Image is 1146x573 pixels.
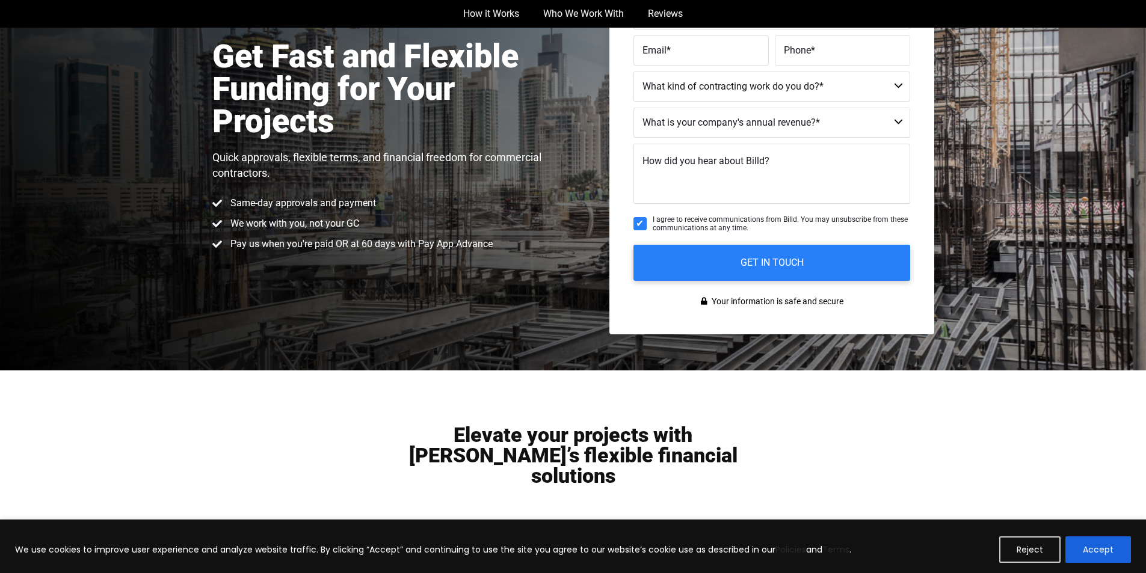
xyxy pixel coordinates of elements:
[775,544,806,556] a: Policies
[784,44,811,56] span: Phone
[227,237,493,251] span: Pay us when you're paid OR at 60 days with Pay App Advance
[999,536,1061,563] button: Reject
[227,216,359,231] span: We work with you, not your GC
[1065,536,1131,563] button: Accept
[212,40,552,138] h1: Get Fast and Flexible Funding for Your Projects
[393,424,754,486] h2: Elevate your projects with [PERSON_NAME]’s flexible financial solutions
[642,155,769,167] span: How did you hear about Billd?
[822,544,849,556] a: Terms
[633,217,647,230] input: I agree to receive communications from Billd. You may unsubscribe from these communications at an...
[15,542,851,557] p: We use cookies to improve user experience and analyze website traffic. By clicking “Accept” and c...
[227,196,376,210] span: Same-day approvals and payment
[212,150,552,181] p: Quick approvals, flexible terms, and financial freedom for commercial contractors.
[642,44,667,56] span: Email
[633,245,910,281] input: GET IN TOUCH
[653,215,910,233] span: I agree to receive communications from Billd. You may unsubscribe from these communications at an...
[709,293,843,310] span: Your information is safe and secure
